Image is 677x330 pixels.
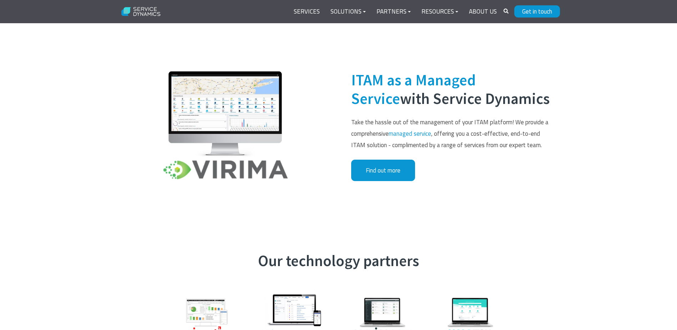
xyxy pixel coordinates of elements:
img: Virima-Discovery-ITAM-Solution - ITAM as a Managed-Service [125,58,326,192]
a: ITAM as a Managed Service [351,70,476,108]
a: About Us [464,3,502,20]
a: Partners [371,3,416,20]
a: Find out more [351,160,415,181]
h2: with Service Dynamics [351,71,552,108]
div: Navigation Menu [288,3,502,20]
a: Get in touch [514,5,560,17]
span: Take the hassle out of the management of your ITAM platform! We provide a comprehensive , offerin... [351,117,549,150]
a: managed service [389,129,431,138]
img: Service Dynamics Logo - White [117,2,165,21]
a: Resources [416,3,464,20]
a: Services [288,3,325,20]
a: Solutions [325,3,371,20]
h2: Our technology partners [125,252,553,270]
